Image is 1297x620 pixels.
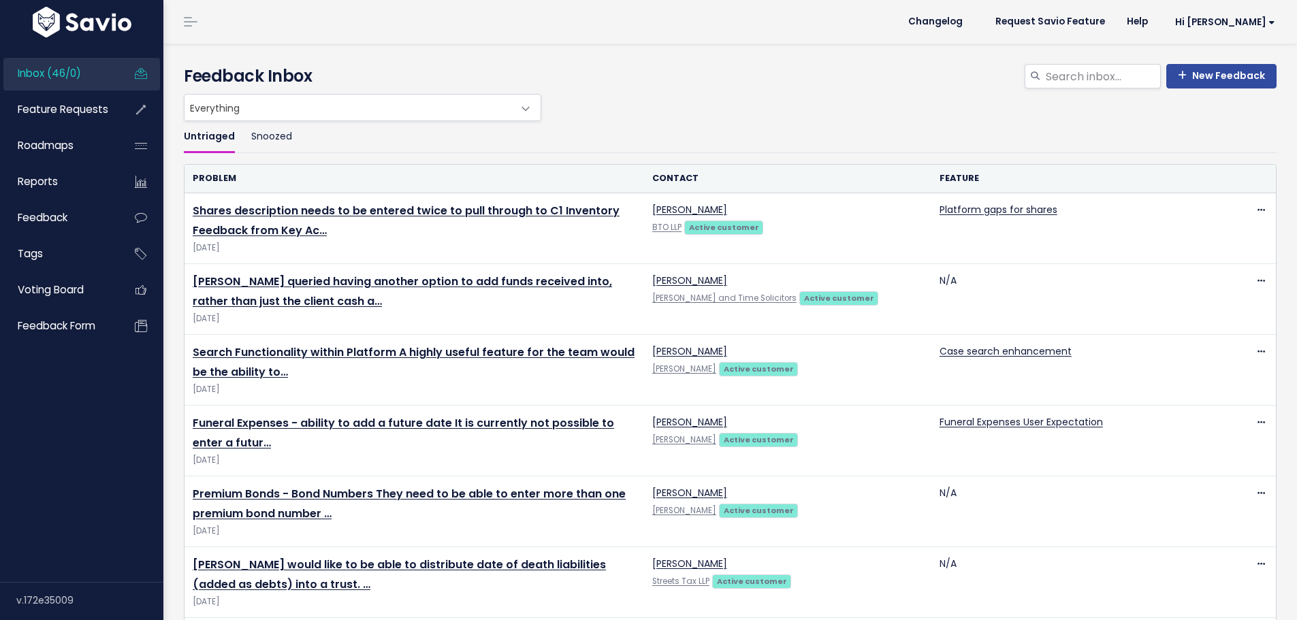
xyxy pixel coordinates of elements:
[652,222,682,233] a: BTO LLP
[3,166,113,197] a: Reports
[940,415,1103,429] a: Funeral Expenses User Expectation
[193,344,635,380] a: Search Functionality within Platform A highly useful feature for the team would be the ability to…
[719,503,798,517] a: Active customer
[652,274,727,287] a: [PERSON_NAME]
[1166,64,1277,88] a: New Feedback
[18,102,108,116] span: Feature Requests
[689,222,759,233] strong: Active customer
[652,557,727,570] a: [PERSON_NAME]
[193,557,606,592] a: [PERSON_NAME] would like to be able to distribute date of death liabilities (added as debts) into...
[908,17,963,27] span: Changelog
[724,434,794,445] strong: Active customer
[193,241,636,255] span: [DATE]
[184,64,1277,88] h4: Feedback Inbox
[652,363,716,374] a: [PERSON_NAME]
[193,274,612,309] a: [PERSON_NAME] queried having another option to add funds received into, rather than just the clie...
[712,574,791,587] a: Active customer
[652,344,727,358] a: [PERSON_NAME]
[931,264,1219,335] td: N/A
[799,291,878,304] a: Active customer
[185,165,644,193] th: Problem
[1159,12,1286,33] a: Hi [PERSON_NAME]
[18,282,84,297] span: Voting Board
[644,165,931,193] th: Contact
[193,486,626,521] a: Premium Bonds - Bond Numbers They need to be able to enter more than one premium bond number …
[193,595,636,609] span: [DATE]
[184,94,541,121] span: Everything
[18,138,74,152] span: Roadmaps
[652,486,727,500] a: [PERSON_NAME]
[18,246,43,261] span: Tags
[719,361,798,375] a: Active customer
[18,66,81,80] span: Inbox (46/0)
[717,576,787,587] strong: Active customer
[193,203,620,238] a: Shares description needs to be entered twice to pull through to C1 Inventory Feedback from Key Ac…
[184,121,1277,153] ul: Filter feature requests
[193,312,636,326] span: [DATE]
[652,434,716,445] a: [PERSON_NAME]
[804,293,874,304] strong: Active customer
[1175,17,1275,27] span: Hi [PERSON_NAME]
[3,94,113,125] a: Feature Requests
[193,524,636,538] span: [DATE]
[652,415,727,429] a: [PERSON_NAME]
[931,165,1219,193] th: Feature
[3,274,113,306] a: Voting Board
[193,382,636,397] span: [DATE]
[29,7,135,37] img: logo-white.9d6f32f41409.svg
[931,547,1219,618] td: N/A
[184,121,235,153] a: Untriaged
[16,583,163,618] div: v.172e35009
[1116,12,1159,32] a: Help
[724,363,794,374] strong: Active customer
[3,238,113,270] a: Tags
[940,344,1072,358] a: Case search enhancement
[931,476,1219,547] td: N/A
[3,58,113,89] a: Inbox (46/0)
[3,130,113,161] a: Roadmaps
[3,202,113,233] a: Feedback
[984,12,1116,32] a: Request Savio Feature
[724,505,794,516] strong: Active customer
[251,121,292,153] a: Snoozed
[3,310,113,342] a: Feedback form
[193,453,636,468] span: [DATE]
[719,432,798,446] a: Active customer
[652,203,727,216] a: [PERSON_NAME]
[940,203,1057,216] a: Platform gaps for shares
[18,210,67,225] span: Feedback
[18,174,58,189] span: Reports
[652,576,709,587] a: Streets Tax LLP
[193,415,614,451] a: Funeral Expenses - ability to add a future date It is currently not possible to enter a futur…
[18,319,95,333] span: Feedback form
[652,293,797,304] a: [PERSON_NAME] and Time Solicitors
[684,220,763,233] a: Active customer
[1044,64,1161,88] input: Search inbox...
[652,505,716,516] a: [PERSON_NAME]
[185,95,513,120] span: Everything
